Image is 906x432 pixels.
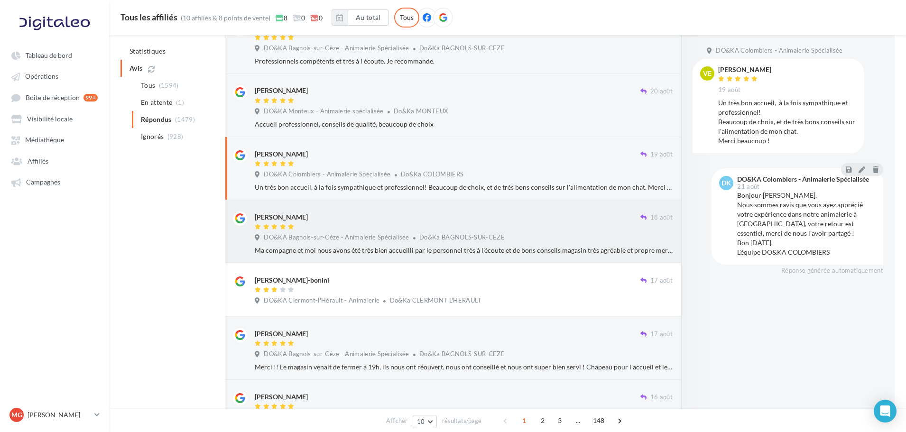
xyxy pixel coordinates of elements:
span: 20 août [650,87,673,96]
span: 17 août [650,330,673,339]
span: 2 [535,413,550,428]
span: 0 [293,13,305,23]
span: Afficher [386,416,407,425]
div: [PERSON_NAME] [255,329,308,339]
span: résultats/page [442,416,481,425]
span: 10 [417,418,425,425]
a: MG [PERSON_NAME] [8,406,102,424]
div: DO&KA Colombiers - Animalerie Spécialisée [737,176,869,183]
span: Statistiques [129,47,166,55]
span: 8 [276,13,287,23]
span: DO&KA Monteux - Animalerie spécialisée [264,107,383,116]
span: Visibilité locale [27,115,73,123]
button: Au total [332,9,389,26]
span: Affiliés [28,157,48,165]
div: Ma compagne et moi nous avons été très bien accueilli par le personnel très à l’écoute et de bons... [255,246,673,255]
span: Ignorés [141,132,164,141]
span: DO&KA Bagnols-sur-Cèze - Animalerie Spécialisée [264,44,409,53]
span: Opérations [25,73,58,81]
span: 19 août [718,86,740,94]
a: Opérations [6,67,103,84]
span: Do&Ka MONTEUX [394,107,448,115]
a: Tableau de bord [6,46,103,64]
span: DO&KA Clermont-l'Hérault - Animalerie [264,296,379,305]
div: [PERSON_NAME] [255,392,308,402]
span: (1) [176,99,184,106]
a: Médiathèque [6,131,103,148]
span: DK [721,178,731,188]
div: Open Intercom Messenger [874,400,897,423]
div: Un très bon accueil, à la fois sympathique et professionnel! Beaucoup de choix, et de très bons c... [255,183,673,192]
span: 1 [517,413,532,428]
div: Tous les affiliés [120,13,177,21]
div: [PERSON_NAME]-bonini [255,276,329,285]
div: Bonjour [PERSON_NAME], Nous sommes ravis que vous ayez apprécié votre expérience dans notre anima... [737,191,876,257]
button: Au total [348,9,389,26]
span: 17 août [650,276,673,285]
span: Médiathèque [25,136,64,144]
span: DO&KA Colombiers - Animalerie Spécialisée [716,46,842,55]
span: Campagnes [26,178,60,186]
div: 99+ [83,94,98,101]
a: Campagnes [6,173,103,190]
span: Boîte de réception [26,93,80,101]
div: [PERSON_NAME] [255,212,308,222]
span: Do&Ka COLOMBIERS [401,170,463,178]
span: Do&Ka BAGNOLS-SUR-CEZE [419,233,505,241]
a: Boîte de réception 99+ [6,89,103,106]
div: Professionnels compétents et très à l écoute. Je recommande. [255,56,673,66]
span: 148 [589,413,609,428]
span: ... [571,413,586,428]
div: Accueil professionnel, conseils de qualité, beaucoup de choix [255,119,673,129]
div: Un très bon accueil, à la fois sympathique et professionnel! Beaucoup de choix, et de très bons c... [718,98,857,146]
div: [PERSON_NAME] [718,66,771,73]
span: 0 [310,13,323,23]
div: [PERSON_NAME] [255,149,308,159]
span: Do&Ka CLERMONT L'HERAULT [390,296,482,304]
span: 21 août [737,184,759,190]
span: MG [11,410,22,420]
button: 10 [413,415,437,428]
div: Tous [394,8,419,28]
p: [PERSON_NAME] [28,410,91,420]
span: 19 août [650,150,673,159]
span: Tous [141,81,155,90]
span: 18 août [650,213,673,222]
span: Do&Ka BAGNOLS-SUR-CEZE [419,350,505,358]
span: En attente [141,98,173,107]
span: (1594) [159,82,179,89]
span: ve [703,69,712,78]
div: Réponse générée automatiquement [712,267,883,275]
div: (10 affiliés & 8 points de vente) [181,13,270,23]
span: Tableau de bord [26,51,72,59]
span: Do&Ka BAGNOLS-SUR-CEZE [419,44,505,52]
span: DO&KA Bagnols-sur-Cèze - Animalerie Spécialisée [264,350,409,358]
div: [PERSON_NAME] [255,86,308,95]
span: DO&KA Colombiers - Animalerie Spécialisée [264,170,390,179]
a: Visibilité locale [6,110,103,127]
span: 3 [552,413,567,428]
span: DO&KA Bagnols-sur-Cèze - Animalerie Spécialisée [264,233,409,242]
span: (928) [167,133,184,140]
span: 16 août [650,393,673,402]
a: Affiliés [6,152,103,169]
div: Merci !! Le magasin venait de fermer à 19h, ils nous ont réouvert, nous ont conseillé et nous ont... [255,362,673,372]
